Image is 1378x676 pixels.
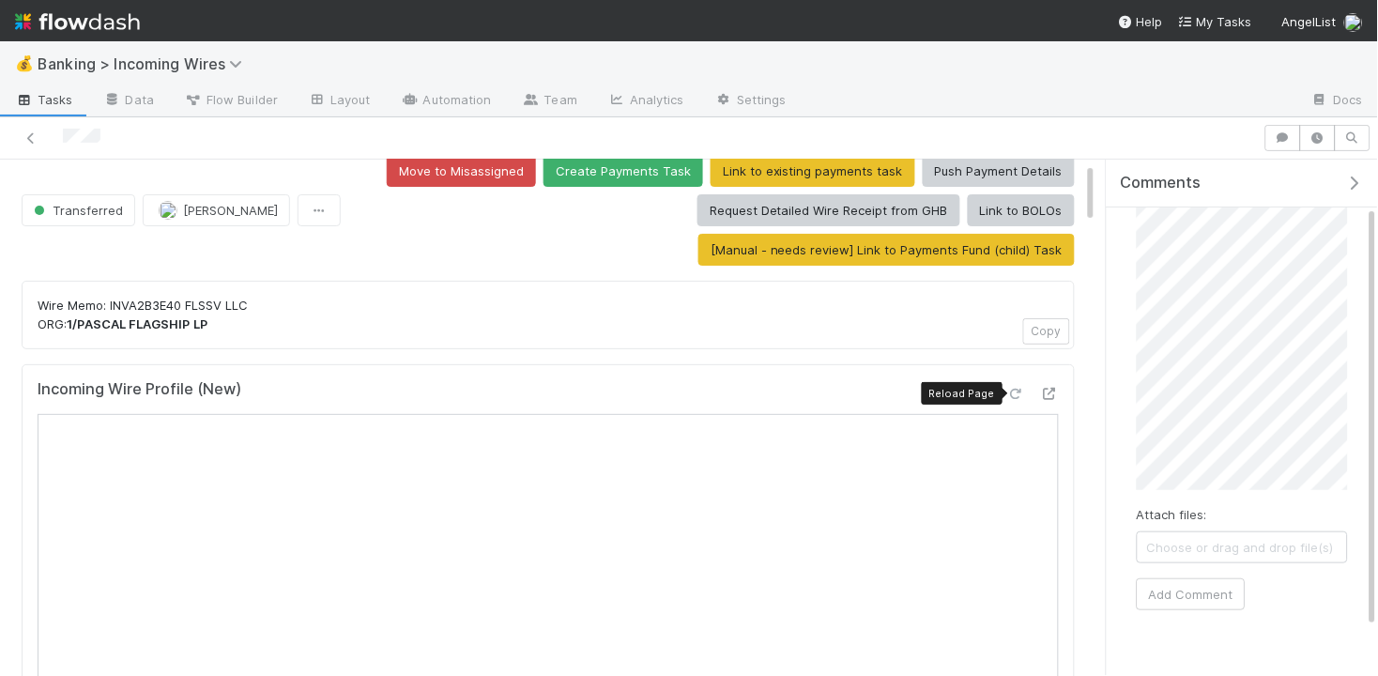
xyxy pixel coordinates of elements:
[293,86,386,116] a: Layout
[1137,505,1207,524] label: Attach files:
[184,90,278,109] span: Flow Builder
[1137,578,1246,610] button: Add Comment
[1138,532,1347,562] span: Choose or drag and drop file(s)
[387,155,536,187] button: Move to Misassigned
[1178,14,1252,29] span: My Tasks
[1118,12,1163,31] div: Help
[143,194,290,226] button: [PERSON_NAME]
[38,380,241,399] h5: Incoming Wire Profile (New)
[169,86,293,116] a: Flow Builder
[698,234,1075,266] button: [Manual - needs review] Link to Payments Fund (child) Task
[183,203,278,218] span: [PERSON_NAME]
[1282,14,1337,29] span: AngelList
[30,203,123,218] span: Transferred
[88,86,169,116] a: Data
[1296,86,1378,116] a: Docs
[386,86,507,116] a: Automation
[544,155,703,187] button: Create Payments Task
[15,90,73,109] span: Tasks
[697,194,960,226] button: Request Detailed Wire Receipt from GHB
[1121,174,1202,192] span: Comments
[15,6,140,38] img: logo-inverted-e16ddd16eac7371096b0.svg
[923,155,1075,187] button: Push Payment Details
[1178,12,1252,31] a: My Tasks
[1023,318,1070,345] button: Copy
[38,54,253,73] span: Banking > Incoming Wires
[159,201,177,220] img: avatar_eacbd5bb-7590-4455-a9e9-12dcb5674423.png
[711,155,915,187] button: Link to existing payments task
[1344,13,1363,32] img: avatar_eacbd5bb-7590-4455-a9e9-12dcb5674423.png
[38,297,1059,333] p: Wire Memo: INVA2B3E40 FLSSV LLC ORG:
[22,194,135,226] button: Transferred
[699,86,802,116] a: Settings
[592,86,699,116] a: Analytics
[15,55,34,71] span: 💰
[968,194,1075,226] button: Link to BOLOs
[507,86,592,116] a: Team
[67,316,208,331] strong: 1/PASCAL FLAGSHIP LP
